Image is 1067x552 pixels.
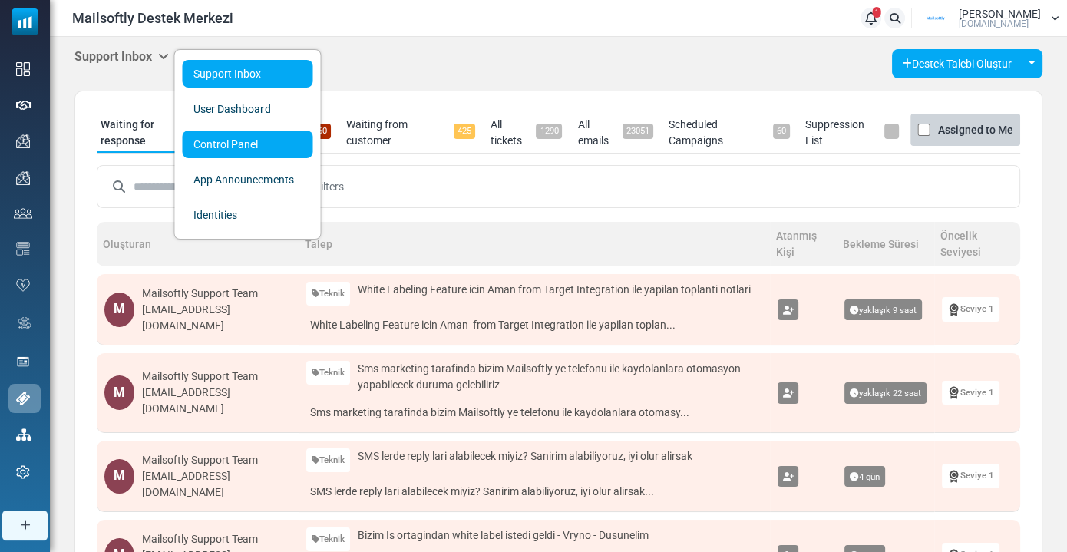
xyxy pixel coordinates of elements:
div: Mailsoftly Support Team [142,286,291,302]
span: [PERSON_NAME] [959,8,1041,19]
span: [DOMAIN_NAME] [959,19,1029,28]
span: 1290 [536,124,562,139]
a: User Logo [PERSON_NAME] [DOMAIN_NAME] [917,7,1059,30]
a: App Announcements [182,166,312,193]
span: Mailsoftly Destek Merkezi [72,8,233,28]
img: contacts-icon.svg [14,208,32,219]
a: Seviye 1 [942,464,999,488]
label: Assigned to Me [938,121,1013,139]
a: Waiting for response354 [97,113,226,153]
img: support-icon-active.svg [16,392,30,405]
a: Sms marketing tarafinda bizim Mailsoftly ye telefonu ile kaydolanlara otomasy... [306,401,762,425]
a: Teknik [306,361,350,385]
a: Seviye 1 [942,297,999,321]
img: domain-health-icon.svg [16,279,30,291]
a: Waiting from customer425 [342,113,478,153]
span: 4 gün [844,466,885,488]
th: Talep [299,222,770,266]
span: yaklaşık 22 saat [844,382,927,404]
a: Teknik [306,527,350,551]
div: Mailsoftly Support Team [142,369,291,385]
a: Support Inbox [182,60,312,88]
a: Suppression List [801,113,903,153]
a: Seviye 1 [942,381,999,405]
a: 1 [861,8,881,28]
a: User Dashboard [182,95,312,123]
img: User Logo [917,7,955,30]
a: SMS lerde reply lari alabilecek miyiz? Sanirim alabiliyoruz, iyi olur alirsak... [306,480,762,504]
img: email-templates-icon.svg [16,242,30,256]
span: Filters [315,179,344,195]
span: 23051 [623,124,653,139]
span: yaklaşık 9 saat [844,299,922,321]
span: SMS lerde reply lari alabilecek miyiz? Sanirim alabiliyoruz, iyi olur alirsak [358,448,692,464]
img: campaigns-icon.png [16,134,30,148]
a: Destek Talebi Oluştur [892,49,1022,78]
span: White Labeling Feature icin Aman from Target Integration ile yapilan toplanti notlari [358,282,751,298]
img: mailsoftly_icon_blue_white.svg [12,8,38,35]
a: Control Panel [182,131,312,158]
div: M [104,375,134,410]
a: White Labeling Feature icin Aman from Target Integration ile yapilan toplan... [306,313,762,337]
span: 1 [873,7,881,18]
a: Identities [182,201,312,229]
img: settings-icon.svg [16,465,30,479]
div: Mailsoftly Support Team [142,452,291,468]
div: Mailsoftly Support Team [142,531,291,547]
span: Sms marketing tarafinda bizim Mailsoftly ye telefonu ile kaydolanlara otomasyon yapabilecek durum... [358,361,762,393]
img: workflow.svg [16,315,33,332]
span: 60 [773,124,790,139]
span: 425 [454,124,475,139]
div: [EMAIL_ADDRESS][DOMAIN_NAME] [142,302,291,334]
a: Teknik [306,282,350,306]
h5: Support Inbox [74,49,169,64]
div: [EMAIL_ADDRESS][DOMAIN_NAME] [142,385,291,417]
img: landing_pages.svg [16,355,30,369]
div: M [104,293,134,327]
a: All tickets1290 [487,113,567,153]
th: Oluşturan [97,222,299,266]
div: M [104,459,134,494]
a: Scheduled Campaigns60 [665,113,794,153]
a: Teknik [306,448,350,472]
img: campaigns-icon.png [16,171,30,185]
span: Bizim Is ortagindan white label istedi geldi - Vryno - Dusunelim [358,527,649,544]
div: [EMAIL_ADDRESS][DOMAIN_NAME] [142,468,291,501]
th: Öncelik Seviyesi [934,222,1020,266]
th: Bekleme Süresi [837,222,934,266]
th: Atanmış Kişi [770,222,837,266]
img: dashboard-icon.svg [16,62,30,76]
a: All emails23051 [573,113,657,153]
